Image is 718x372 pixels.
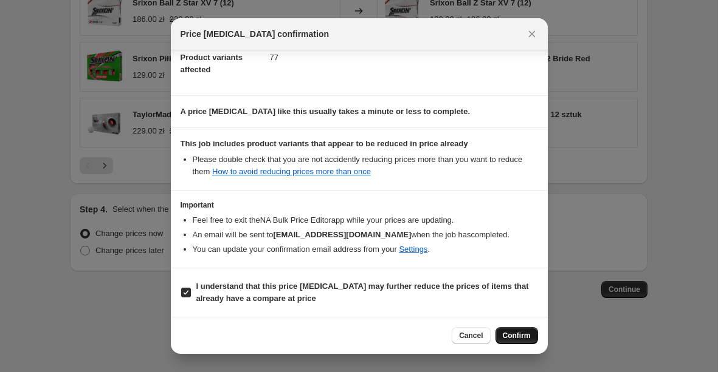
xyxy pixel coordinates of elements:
b: I understand that this price [MEDICAL_DATA] may further reduce the prices of items that already h... [196,282,529,303]
li: Feel free to exit the NA Bulk Price Editor app while your prices are updating. [193,214,538,226]
b: A price [MEDICAL_DATA] like this usually takes a minute or less to complete. [181,107,471,116]
span: Price [MEDICAL_DATA] confirmation [181,28,330,40]
li: Please double check that you are not accidently reducing prices more than you want to reduce them [193,154,538,178]
button: Cancel [452,327,490,344]
span: Product variants affected [181,53,243,74]
b: This job includes product variants that appear to be reduced in price already [181,139,468,148]
span: Cancel [459,331,483,340]
b: [EMAIL_ADDRESS][DOMAIN_NAME] [273,230,411,239]
li: You can update your confirmation email address from your . [193,243,538,255]
button: Confirm [495,327,538,344]
button: Close [523,25,540,42]
h3: Important [181,200,538,210]
a: How to avoid reducing prices more than once [212,167,371,176]
a: Settings [399,245,427,254]
li: An email will be sent to when the job has completed . [193,229,538,241]
span: Confirm [503,331,531,340]
dd: 77 [270,41,538,73]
